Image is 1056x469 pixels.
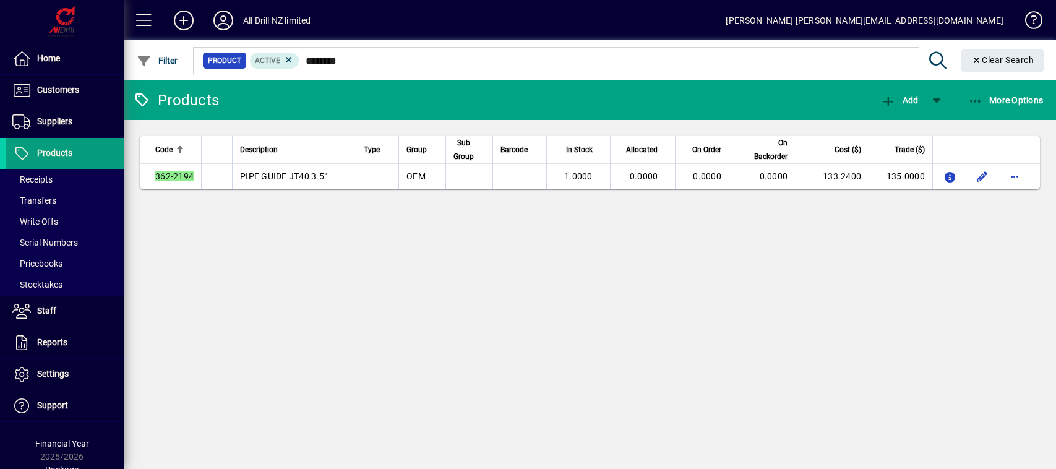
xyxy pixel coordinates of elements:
span: Receipts [12,174,53,184]
span: Clear Search [971,55,1034,65]
button: Filter [134,49,181,72]
span: Cost ($) [835,143,861,157]
span: Add [881,95,918,105]
span: Sub Group [453,136,474,163]
span: Group [406,143,427,157]
span: Pricebooks [12,259,62,269]
span: 0.0000 [630,171,658,181]
span: Product [208,54,241,67]
span: 0.0000 [693,171,721,181]
a: Settings [6,359,124,390]
a: Support [6,390,124,421]
span: In Stock [566,143,593,157]
a: Customers [6,75,124,106]
span: More Options [968,95,1044,105]
span: Settings [37,369,69,379]
div: Allocated [618,143,669,157]
td: 133.2400 [805,164,869,189]
button: More options [1005,166,1024,186]
a: Write Offs [6,211,124,232]
span: Type [364,143,380,157]
div: Type [364,143,391,157]
span: On Backorder [747,136,788,163]
span: Write Offs [12,217,58,226]
div: [PERSON_NAME] [PERSON_NAME][EMAIL_ADDRESS][DOMAIN_NAME] [726,11,1003,30]
a: Receipts [6,169,124,190]
button: Profile [204,9,243,32]
a: Serial Numbers [6,232,124,253]
div: Code [155,143,194,157]
span: Barcode [500,143,528,157]
td: 135.0000 [869,164,932,189]
span: Active [255,56,280,65]
span: Suppliers [37,116,72,126]
span: Customers [37,85,79,95]
span: Reports [37,337,67,347]
a: Home [6,43,124,74]
span: 0.0000 [760,171,788,181]
span: Home [37,53,60,63]
div: On Backorder [747,136,799,163]
span: Financial Year [35,439,89,449]
span: Description [240,143,278,157]
em: 362-2194 [155,171,194,181]
div: Description [240,143,348,157]
a: Staff [6,296,124,327]
span: 1.0000 [564,171,593,181]
button: Clear [961,49,1044,72]
a: Pricebooks [6,253,124,274]
span: Code [155,143,173,157]
div: Sub Group [453,136,485,163]
div: Group [406,143,438,157]
button: Add [878,89,921,111]
mat-chip: Activation Status: Active [250,53,299,69]
button: Edit [972,166,992,186]
a: Stocktakes [6,274,124,295]
span: Serial Numbers [12,238,78,247]
a: Suppliers [6,106,124,137]
span: Stocktakes [12,280,62,290]
span: Filter [137,56,178,66]
span: On Order [692,143,721,157]
button: Add [164,9,204,32]
div: Barcode [500,143,539,157]
span: Products [37,148,72,158]
div: All Drill NZ limited [243,11,311,30]
span: OEM [406,171,426,181]
span: Allocated [626,143,658,157]
a: Reports [6,327,124,358]
div: Products [133,90,219,110]
span: Staff [37,306,56,316]
span: PIPE GUIDE JT40 3.5" [240,171,327,181]
span: Trade ($) [895,143,925,157]
button: More Options [965,89,1047,111]
span: Transfers [12,196,56,205]
a: Transfers [6,190,124,211]
div: On Order [683,143,732,157]
span: Support [37,400,68,410]
a: Knowledge Base [1016,2,1041,43]
div: In Stock [554,143,604,157]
